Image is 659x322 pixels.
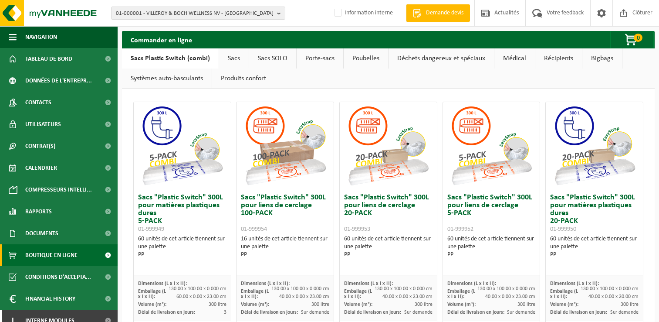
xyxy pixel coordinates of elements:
span: Dimensions (L x l x H): [550,281,599,286]
label: Information interne [332,7,393,20]
div: 60 unités de cet article tiennent sur une palette [550,235,639,259]
span: Délai de livraison en jours: [447,310,504,315]
a: Produits confort [212,69,275,89]
span: Dimensions (L x l x H): [447,281,496,286]
span: Navigation [25,26,57,48]
div: 60 unités de cet article tiennent sur une palette [138,235,226,259]
span: Sur demande [404,310,433,315]
span: 01-999952 [447,226,473,233]
span: Contrat(s) [25,135,55,157]
img: 01-999950 [551,102,638,189]
span: 130.00 x 100.00 x 0.000 cm [477,286,535,291]
img: 01-999953 [345,102,432,189]
span: 01-999950 [550,226,576,233]
div: 60 unités de cet article tiennent sur une palette [344,235,433,259]
div: 16 unités de cet article tiennent sur une palette [241,235,329,259]
span: Dimensions (L x l x H): [138,281,187,286]
div: PP [447,251,536,259]
h3: Sacs "Plastic Switch" 300L pour matières plastiques dures 5-PACK [138,194,226,233]
span: Délai de livraison en jours: [241,310,298,315]
a: Bigbags [582,48,622,69]
div: PP [344,251,433,259]
a: Médical [494,48,535,69]
span: Tableau de bord [25,48,72,70]
a: Poubelles [344,48,388,69]
img: 01-999954 [242,102,329,189]
span: Emballage (L x l x H): [241,289,269,299]
span: Demande devis [424,9,466,17]
a: Porte-sacs [297,48,343,69]
span: 300 litre [621,302,639,307]
h3: Sacs "Plastic Switch" 300L pour liens de cerclage 5-PACK [447,194,536,233]
a: Systèmes auto-basculants [122,69,212,89]
span: Dimensions (L x l x H): [241,281,290,286]
a: Sacs [219,48,249,69]
span: 130.00 x 100.00 x 0.000 cm [581,286,639,291]
span: 130.00 x 100.00 x 0.000 cm [169,286,226,291]
img: 01-999952 [448,102,535,189]
span: 0 [634,34,642,42]
a: Demande devis [406,4,470,22]
span: Sur demande [610,310,639,315]
div: PP [550,251,639,259]
span: Emballage (L x l x H): [344,289,372,299]
span: Volume (m³): [447,302,476,307]
span: 01-999954 [241,226,267,233]
a: Sacs SOLO [249,48,296,69]
span: Sur demande [507,310,535,315]
span: 40.00 x 0.00 x 23.00 cm [485,294,535,299]
span: Boutique en ligne [25,244,78,266]
span: 40.00 x 0.00 x 23.00 cm [382,294,433,299]
span: 3 [224,310,226,315]
div: PP [138,251,226,259]
span: 130.00 x 100.00 x 0.000 cm [271,286,329,291]
button: 0 [610,31,654,48]
div: PP [241,251,329,259]
span: Délai de livraison en jours: [138,310,195,315]
span: 01-000001 - VILLEROY & BOCH WELLNESS NV - [GEOGRAPHIC_DATA] [116,7,274,20]
span: Délai de livraison en jours: [344,310,401,315]
a: Sacs Plastic Switch (combi) [122,48,219,69]
span: Volume (m³): [550,302,578,307]
span: 40.00 x 0.00 x 20.00 cm [588,294,639,299]
h3: Sacs "Plastic Switch" 300L pour liens de cerclage 100-PACK [241,194,329,233]
h2: Commander en ligne [122,31,201,48]
span: Calendrier [25,157,57,179]
span: 300 litre [415,302,433,307]
span: Rapports [25,201,52,223]
div: 60 unités de cet article tiennent sur une palette [447,235,536,259]
span: 01-999953 [344,226,370,233]
button: 01-000001 - VILLEROY & BOCH WELLNESS NV - [GEOGRAPHIC_DATA] [111,7,285,20]
span: Volume (m³): [138,302,166,307]
span: Contacts [25,92,51,113]
span: 300 litre [311,302,329,307]
span: Volume (m³): [344,302,372,307]
span: 300 litre [209,302,226,307]
span: Délai de livraison en jours: [550,310,607,315]
a: Déchets dangereux et spéciaux [389,48,494,69]
span: 40.00 x 0.00 x 23.00 cm [279,294,329,299]
span: Données de l'entrepr... [25,70,92,92]
h3: Sacs "Plastic Switch" 300L pour liens de cerclage 20-PACK [344,194,433,233]
span: Dimensions (L x l x H): [344,281,393,286]
span: Conditions d'accepta... [25,266,91,288]
h3: Sacs "Plastic Switch" 300L pour matières plastiques dures 20-PACK [550,194,639,233]
span: Utilisateurs [25,113,61,135]
span: Compresseurs intelli... [25,179,92,201]
span: Emballage (L x l x H): [138,289,166,299]
span: Emballage (L x l x H): [447,289,475,299]
a: Récipients [535,48,582,69]
span: Financial History [25,288,75,310]
span: 130.00 x 100.00 x 0.000 cm [375,286,433,291]
span: 01-999949 [138,226,164,233]
span: Documents [25,223,58,244]
span: Volume (m³): [241,302,269,307]
img: 01-999949 [139,102,226,189]
span: Emballage (L x l x H): [550,289,578,299]
span: 300 litre [517,302,535,307]
span: Sur demande [301,310,329,315]
span: 60.00 x 0.00 x 23.00 cm [176,294,226,299]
